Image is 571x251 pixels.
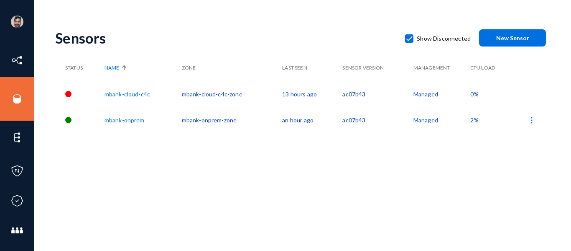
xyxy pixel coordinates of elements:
[528,116,536,124] img: icon-more.svg
[105,64,119,72] span: Name
[342,107,413,133] td: ac07b43
[182,55,283,81] th: Zone
[55,29,397,47] div: Sensors
[182,81,283,107] td: mbank-cloud-c4c-zone
[11,165,23,177] img: icon-policies.svg
[105,64,178,72] div: Name
[11,16,23,28] img: ACg8ocK1ZkZ6gbMmCU1AeqPIsBvrTWeY1xNXvgxNjkUXxjcqAiPEIvU=s96-c
[413,55,470,81] th: Management
[470,91,479,98] span: 0%
[11,54,23,67] img: icon-inventory.svg
[11,194,23,207] img: icon-compliance.svg
[470,55,509,81] th: CPU Load
[413,81,470,107] td: Managed
[55,55,105,81] th: Status
[282,55,342,81] th: Last Seen
[342,55,413,81] th: Sensor Version
[11,131,23,144] img: icon-elements.svg
[282,81,342,107] td: 13 hours ago
[342,81,413,107] td: ac07b43
[282,107,342,133] td: an hour ago
[470,116,479,124] span: 2%
[11,93,23,105] img: icon-sources.svg
[182,107,283,133] td: mbank-onprem-zone
[11,224,23,237] img: icon-members.svg
[417,32,471,45] span: Show Disconnected
[413,107,470,133] td: Managed
[479,29,546,47] button: New Sensor
[105,116,145,124] a: mbank-onprem
[496,34,529,41] span: New Sensor
[105,91,150,98] a: mbank-cloud-c4c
